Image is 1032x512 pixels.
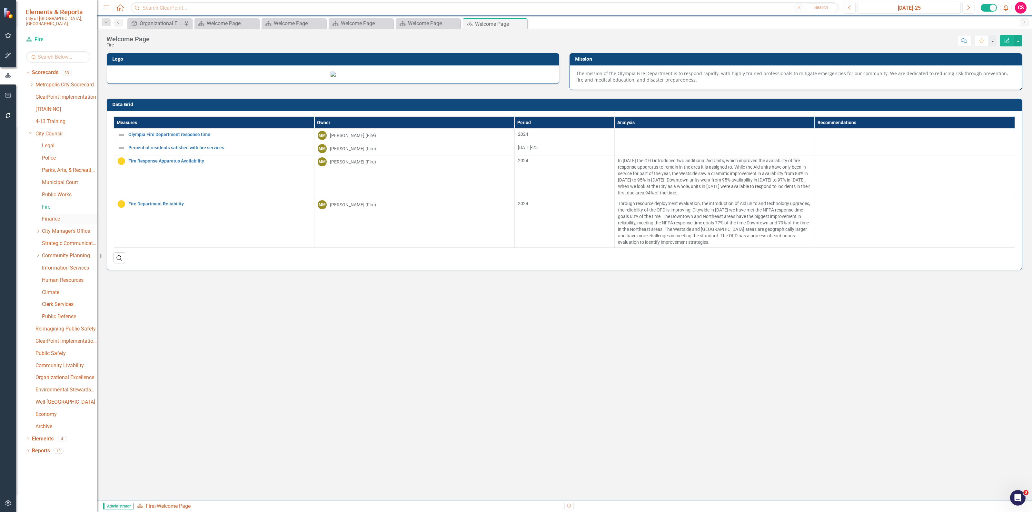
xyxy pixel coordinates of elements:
a: 4-13 Training [35,118,97,125]
a: Organizational Excellence [35,374,97,381]
div: 13 [53,448,64,454]
a: Human Resources [42,277,97,284]
a: Welcome Page [397,19,459,27]
iframe: Intercom live chat [1010,490,1026,506]
div: MM [318,157,327,166]
a: Welcome Page [263,19,324,27]
small: City of [GEOGRAPHIC_DATA], [GEOGRAPHIC_DATA] [26,16,90,26]
td: Double-Click to Edit [314,155,514,198]
div: 2024 [518,200,611,207]
a: Public Safety [35,350,97,357]
a: Economy [35,411,97,418]
img: Caution [117,157,125,165]
a: Strategic Communications [42,240,97,247]
a: Municipal Court [42,179,97,186]
td: Double-Click to Edit [614,142,815,155]
span: Search [814,5,828,10]
a: Olympia Fire Department response time [128,132,311,137]
div: [DATE]-25 [860,4,958,12]
div: 4 [57,436,67,441]
input: Search Below... [26,51,90,63]
img: Not Defined [117,144,125,152]
input: Search ClearPoint... [131,2,839,14]
td: Double-Click to Edit [815,198,1015,247]
a: Public Works [42,191,97,199]
a: Fire [42,203,97,211]
a: Elements [32,435,54,443]
a: Legal [42,142,97,150]
td: Double-Click to Edit [314,129,514,142]
p: Through resource deployment evaluation, the introduction of Aid units and technology upgrades, th... [618,200,811,245]
a: Percent of residents satisfied with fire services [128,145,311,150]
a: ClearPoint Implementation 2.0 [35,338,97,345]
td: Double-Click to Edit [815,142,1015,155]
a: City Council [35,130,97,138]
a: Reports [32,447,50,455]
td: Double-Click to Edit [815,129,1015,142]
p: The mission of the Olympia Fire Department is to respond rapidly, with highly trained professiona... [576,70,1015,83]
a: Finance [42,215,97,223]
div: Welcome Page [274,19,324,27]
div: [PERSON_NAME] (Fire) [330,202,376,208]
div: [PERSON_NAME] (Fire) [330,132,376,139]
img: olympianew2.png [331,72,336,77]
a: Welcome Page [330,19,392,27]
a: Organizational Excellence [129,19,182,27]
a: Public Defense [42,313,97,320]
td: Double-Click to Edit [314,198,514,247]
button: CS [1015,2,1027,14]
td: Double-Click to Edit [614,198,815,247]
div: MM [318,200,327,209]
a: Fire [26,36,90,44]
a: Information Services [42,264,97,272]
div: Welcome Page [157,503,191,509]
div: [PERSON_NAME] (Fire) [330,145,376,152]
div: Welcome Page [106,35,150,43]
a: Fire [146,503,154,509]
a: Fire Response Apparatus Availability [128,159,311,163]
button: Search [805,3,837,12]
a: City Manager’s Office [42,228,97,235]
td: Double-Click to Edit Right Click for Context Menu [114,129,314,142]
a: Fire Department Reliability [128,202,311,206]
a: Climate [42,289,97,296]
a: Community Planning & Economic Development [42,252,97,260]
a: Welcome Page [196,19,257,27]
img: ClearPoint Strategy [3,7,15,18]
td: Double-Click to Edit Right Click for Context Menu [114,155,314,198]
td: Double-Click to Edit [314,142,514,155]
span: Administrator [103,503,134,509]
div: Organizational Excellence [140,19,182,27]
div: 2024 [518,157,611,164]
p: In [DATE] the OFD introduced two additional Aid Units, which improved the availability of fire re... [618,157,811,196]
a: Metropolis City Scorecard [35,81,97,89]
td: Double-Click to Edit [614,129,815,142]
a: Scorecards [32,69,58,76]
a: Well-[GEOGRAPHIC_DATA] [35,399,97,406]
div: » [137,503,560,510]
td: Double-Click to Edit [614,155,815,198]
img: Not Defined [117,131,125,139]
a: Environmental Stewardship [35,386,97,394]
a: Reimagining Public Safety [35,325,97,333]
img: Caution [117,200,125,208]
div: Welcome Page [341,19,392,27]
div: Welcome Page [408,19,459,27]
a: ClearPoint Implementation [35,94,97,101]
div: [DATE]-25 [518,144,611,151]
h3: Data Grid [112,102,1019,107]
div: Welcome Page [475,20,526,28]
span: Elements & Reports [26,8,90,16]
td: Double-Click to Edit Right Click for Context Menu [114,142,314,155]
a: Clerk Services [42,301,97,308]
a: Police [42,154,97,162]
a: [TRAINING] [35,106,97,113]
button: [DATE]-25 [858,2,961,14]
span: 3 [1023,490,1028,495]
div: 33 [62,70,72,75]
div: MM [318,131,327,140]
a: Community Livability [35,362,97,369]
a: Parks, Arts, & Recreation [42,167,97,174]
a: Archive [35,423,97,430]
